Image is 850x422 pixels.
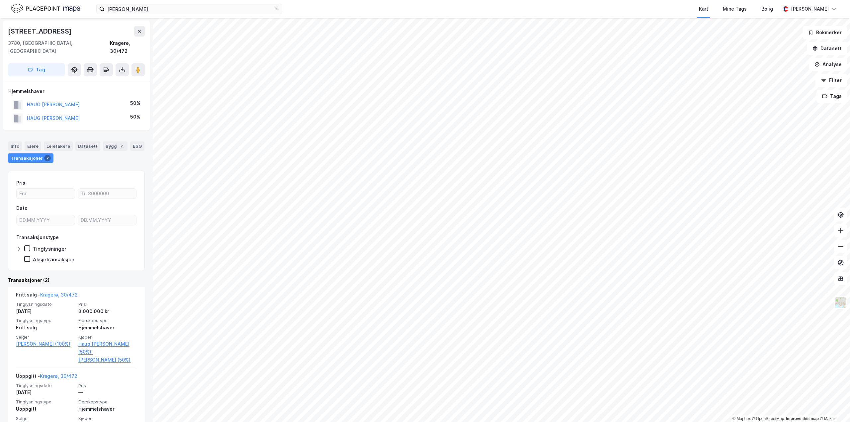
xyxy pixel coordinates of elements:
[786,416,819,421] a: Improve this map
[732,416,751,421] a: Mapbox
[809,58,847,71] button: Analyse
[817,390,850,422] iframe: Chat Widget
[816,90,847,103] button: Tags
[761,5,773,13] div: Bolig
[78,189,136,199] input: Til 3000000
[16,405,74,413] div: Uoppgitt
[40,373,77,379] a: Kragerø, 30/472
[130,99,140,107] div: 50%
[16,372,77,383] div: Uoppgitt -
[78,307,137,315] div: 3 000 000 kr
[16,340,74,348] a: [PERSON_NAME] (100%)
[815,74,847,87] button: Filter
[78,405,137,413] div: Hjemmelshaver
[16,291,78,301] div: Fritt salg -
[16,318,74,323] span: Tinglysningstype
[16,334,74,340] span: Selger
[8,26,73,37] div: [STREET_ADDRESS]
[78,324,137,332] div: Hjemmelshaver
[8,141,22,151] div: Info
[791,5,829,13] div: [PERSON_NAME]
[17,215,75,225] input: DD.MM.YYYY
[75,141,100,151] div: Datasett
[16,416,74,421] span: Selger
[130,113,140,121] div: 50%
[33,246,66,252] div: Tinglysninger
[8,153,53,163] div: Transaksjoner
[78,340,137,356] a: Haug [PERSON_NAME] (50%),
[8,63,65,76] button: Tag
[78,318,137,323] span: Eierskapstype
[11,3,80,15] img: logo.f888ab2527a4732fd821a326f86c7f29.svg
[16,388,74,396] div: [DATE]
[723,5,747,13] div: Mine Tags
[118,143,125,149] div: 2
[78,356,137,364] a: [PERSON_NAME] (50%)
[78,301,137,307] span: Pris
[752,416,784,421] a: OpenStreetMap
[33,256,74,263] div: Aksjetransaksjon
[130,141,144,151] div: ESG
[16,179,25,187] div: Pris
[78,383,137,388] span: Pris
[44,141,73,151] div: Leietakere
[25,141,41,151] div: Eiere
[110,39,145,55] div: Kragerø, 30/472
[16,233,59,241] div: Transaksjonstype
[105,4,274,14] input: Søk på adresse, matrikkel, gårdeiere, leietakere eller personer
[803,26,847,39] button: Bokmerker
[807,42,847,55] button: Datasett
[103,141,127,151] div: Bygg
[699,5,708,13] div: Kart
[16,383,74,388] span: Tinglysningsdato
[8,276,145,284] div: Transaksjoner (2)
[834,296,847,309] img: Z
[17,189,75,199] input: Fra
[16,399,74,405] span: Tinglysningstype
[40,292,78,297] a: Kragerø, 30/472
[16,301,74,307] span: Tinglysningsdato
[8,87,144,95] div: Hjemmelshaver
[16,204,28,212] div: Dato
[78,215,136,225] input: DD.MM.YYYY
[78,399,137,405] span: Eierskapstype
[44,155,51,161] div: 2
[16,324,74,332] div: Fritt salg
[8,39,110,55] div: 3780, [GEOGRAPHIC_DATA], [GEOGRAPHIC_DATA]
[16,307,74,315] div: [DATE]
[78,334,137,340] span: Kjøper
[78,388,137,396] div: —
[78,416,137,421] span: Kjøper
